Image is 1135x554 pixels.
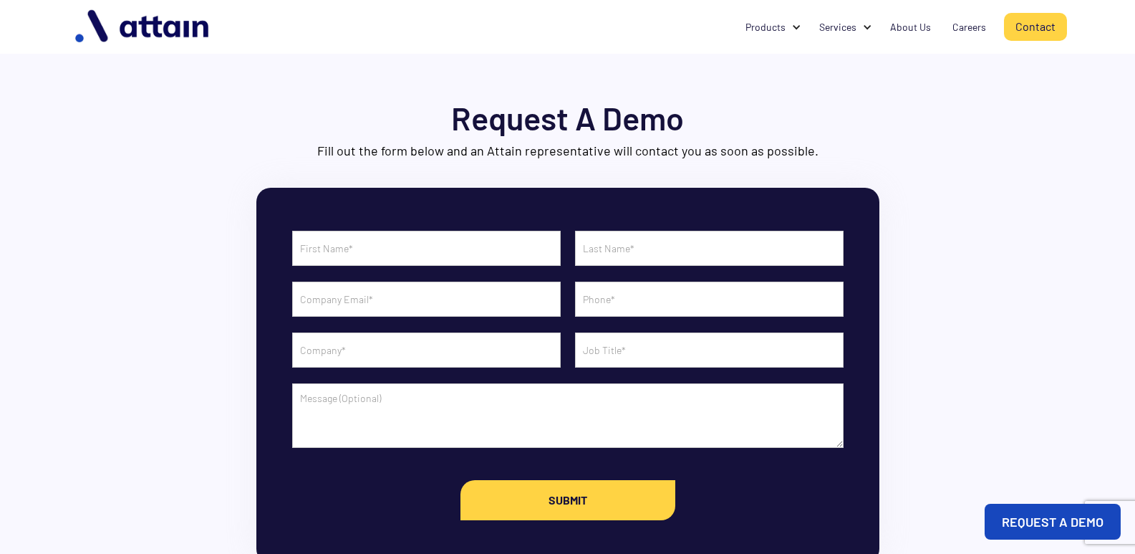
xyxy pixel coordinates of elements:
input: Submit [460,480,675,520]
div: Products [745,20,786,34]
input: Last Name* [575,231,844,266]
div: Services [808,14,879,41]
div: Services [819,20,856,34]
input: First Name* [292,231,561,266]
a: REQUEST A DEMO [985,504,1121,540]
p: Fill out the form below and an Attain representative will contact you as soon as possible. [68,142,1067,159]
img: logo [68,4,218,49]
input: Phone* [575,282,844,317]
form: Contact Form [285,231,851,520]
a: About Us [879,14,942,41]
h1: Request A Demo [68,100,1067,135]
a: Contact [1004,13,1067,41]
div: Products [735,14,808,41]
a: Careers [942,14,997,41]
input: Company Email* [292,282,561,317]
input: Job Title* [575,333,844,368]
div: About Us [890,20,931,34]
input: Company* [292,333,561,368]
div: Careers [952,20,986,34]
